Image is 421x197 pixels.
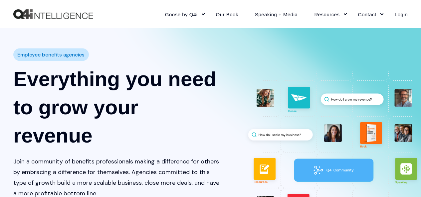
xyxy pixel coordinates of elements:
a: Back to Home [13,9,93,19]
img: Q4intelligence, LLC logo [13,9,93,19]
h1: Everything you need to grow your revenue [13,64,222,149]
span: Employee benefits agencies [17,50,85,59]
